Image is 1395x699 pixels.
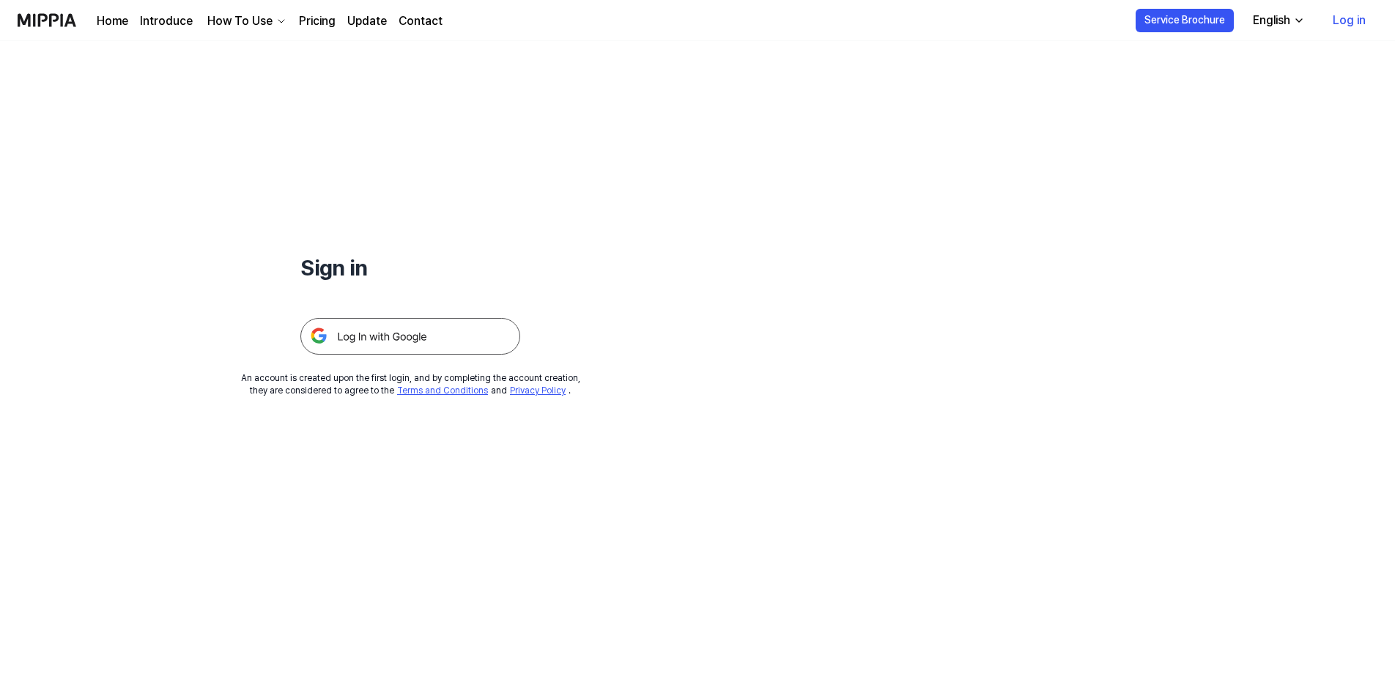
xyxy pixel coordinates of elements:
[1241,6,1314,35] button: English
[347,12,387,30] a: Update
[1136,9,1234,32] button: Service Brochure
[140,12,193,30] a: Introduce
[97,12,128,30] a: Home
[1250,12,1293,29] div: English
[300,318,520,355] img: 구글 로그인 버튼
[204,12,275,30] div: How To Use
[397,385,488,396] a: Terms and Conditions
[241,372,580,397] div: An account is created upon the first login, and by completing the account creation, they are cons...
[399,12,443,30] a: Contact
[300,252,520,283] h1: Sign in
[299,12,336,30] a: Pricing
[510,385,566,396] a: Privacy Policy
[204,12,287,30] button: How To Use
